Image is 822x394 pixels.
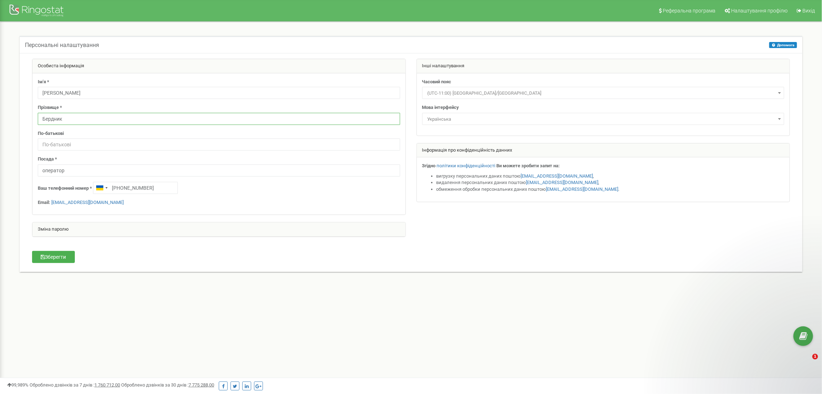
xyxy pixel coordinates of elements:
[32,251,75,263] button: Зберегти
[38,79,49,85] label: Ім'я *
[436,173,785,180] li: вигрузку персональних даних поштою ,
[93,182,178,194] input: +1-800-555-55-55
[417,143,790,158] div: Інформація про конфіденційність данних
[798,354,815,371] iframe: Intercom live chat
[422,79,451,85] label: Часовий пояс
[32,59,405,73] div: Особиста інформація
[38,200,50,205] strong: Email:
[30,382,120,388] span: Оброблено дзвінків за 7 днів :
[51,200,124,205] a: [EMAIL_ADDRESS][DOMAIN_NAME]
[38,104,62,111] label: Прізвище *
[25,42,99,48] h5: Персональні налаштування
[546,187,619,192] a: [EMAIL_ADDRESS][DOMAIN_NAME]
[436,186,785,193] li: обмеження обробки персональних даних поштою .
[121,382,214,388] span: Оброблено дзвінків за 30 днів :
[7,382,29,388] span: 99,989%
[802,8,815,14] span: Вихід
[526,180,599,185] a: [EMAIL_ADDRESS][DOMAIN_NAME]
[38,113,400,125] input: Прізвище
[436,179,785,186] li: видалення персональних даних поштою ,
[93,182,110,194] div: Telephone country code
[425,114,782,124] span: Українська
[188,382,214,388] u: 7 775 288,00
[731,8,787,14] span: Налаштування профілю
[812,354,818,359] span: 1
[497,163,560,168] strong: Ви можете зробити запит на:
[38,156,57,163] label: Посада *
[422,87,784,99] span: (UTC-11:00) Pacific/Midway
[422,104,459,111] label: Мова інтерфейсу
[32,222,405,237] div: Зміна паролю
[94,382,120,388] u: 1 760 712,00
[38,138,400,151] input: По-батькові
[425,88,782,98] span: (UTC-11:00) Pacific/Midway
[38,185,92,192] label: Ваш телефонний номер *
[663,8,715,14] span: Реферальна програма
[38,164,400,177] input: Посада
[422,163,436,168] strong: Згідно
[521,173,593,179] a: [EMAIL_ADDRESS][DOMAIN_NAME]
[38,130,64,137] label: По-батькові
[769,42,797,48] button: Допомога
[422,113,784,125] span: Українська
[417,59,790,73] div: Інші налаштування
[437,163,496,168] a: політики конфіденційності
[38,87,400,99] input: Ім'я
